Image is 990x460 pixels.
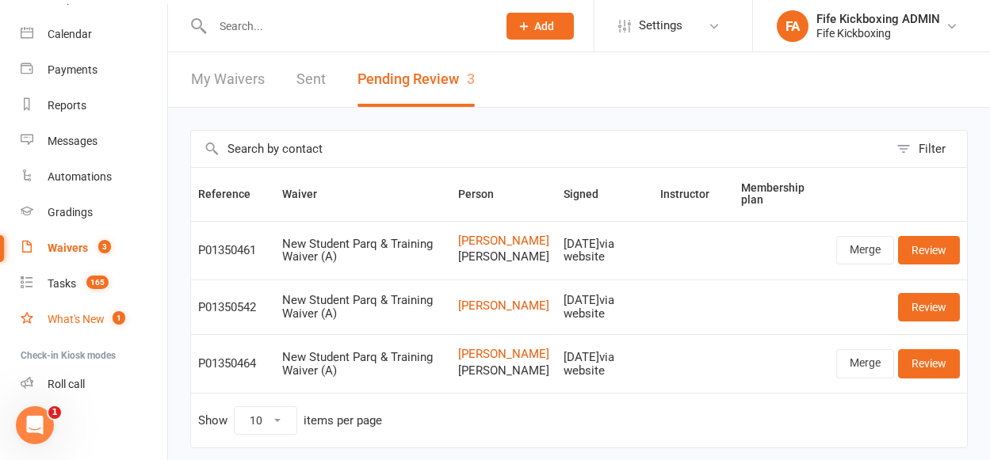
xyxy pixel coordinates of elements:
span: 165 [86,276,109,289]
a: Review [898,293,960,321]
div: P01350461 [198,244,268,257]
a: [PERSON_NAME] [458,234,549,248]
a: Reports [21,88,167,124]
div: Reports [48,99,86,112]
button: Filter [889,131,967,167]
div: Automations [48,170,112,183]
span: Signed [564,188,616,200]
span: Add [534,20,554,32]
div: New Student Parq & Training Waiver (A) [282,294,444,320]
div: FA [777,10,808,42]
a: [PERSON_NAME] [458,348,549,361]
div: Fife Kickboxing ADMIN [816,12,940,26]
a: Tasks 165 [21,266,167,302]
div: What's New [48,313,105,325]
div: [DATE] via website [564,351,646,377]
a: Review [898,349,960,378]
span: [PERSON_NAME] [458,250,549,264]
a: My Waivers [191,52,265,107]
a: Merge [836,236,894,264]
button: Person [458,184,511,203]
th: Membership plan [734,168,829,221]
input: Search by contact [191,131,889,167]
span: 1 [113,311,125,325]
div: items per page [304,414,382,428]
div: [DATE] via website [564,238,646,264]
div: Fife Kickboxing [816,26,940,40]
div: Tasks [48,277,76,290]
a: Gradings [21,195,167,230]
button: Instructor [660,184,727,203]
span: Person [458,188,511,200]
div: Show [198,406,382,435]
button: Reference [198,184,268,203]
a: Messages [21,124,167,159]
div: Messages [48,135,97,147]
a: Payments [21,52,167,88]
div: [DATE] via website [564,294,646,320]
iframe: Intercom live chat [16,406,54,444]
button: Pending Review3 [357,52,475,107]
button: Signed [564,184,616,203]
span: Instructor [660,188,727,200]
div: P01350542 [198,301,268,314]
a: Roll call [21,367,167,402]
a: Waivers 3 [21,230,167,266]
div: P01350464 [198,357,268,371]
button: Waiver [282,184,334,203]
span: 1 [48,406,61,419]
span: 3 [98,240,111,253]
div: Waivers [48,241,88,254]
a: Merge [836,349,894,378]
a: Review [898,236,960,264]
div: New Student Parq & Training Waiver (A) [282,238,444,264]
div: Payments [48,63,97,76]
button: Add [506,13,574,40]
div: New Student Parq & Training Waiver (A) [282,351,444,377]
span: Reference [198,188,268,200]
div: Filter [919,139,946,158]
input: Search... [208,15,486,37]
div: Calendar [48,28,92,40]
span: Waiver [282,188,334,200]
a: [PERSON_NAME] [458,299,549,313]
div: Roll call [48,378,85,390]
a: Automations [21,159,167,195]
span: Settings [639,8,682,44]
a: What's New1 [21,302,167,337]
span: 3 [467,70,475,87]
a: Sent [296,52,326,107]
div: Gradings [48,206,93,219]
a: Calendar [21,17,167,52]
span: [PERSON_NAME] [458,364,549,378]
